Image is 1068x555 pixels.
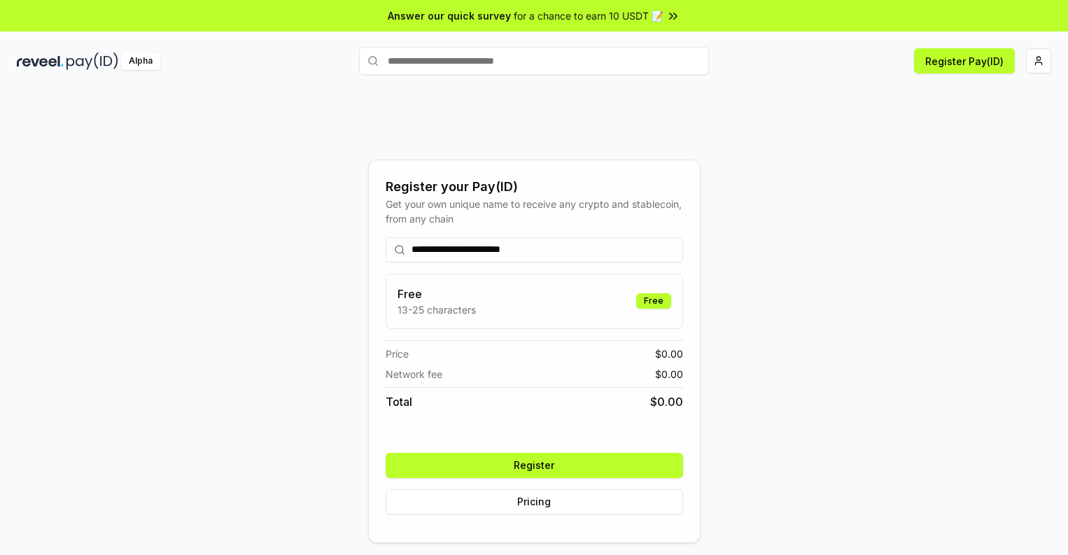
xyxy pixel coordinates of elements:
[650,393,683,410] span: $ 0.00
[17,52,64,70] img: reveel_dark
[655,367,683,381] span: $ 0.00
[398,302,476,317] p: 13-25 characters
[388,8,511,23] span: Answer our quick survey
[66,52,118,70] img: pay_id
[514,8,663,23] span: for a chance to earn 10 USDT 📝
[121,52,160,70] div: Alpha
[386,489,683,514] button: Pricing
[386,453,683,478] button: Register
[386,197,683,226] div: Get your own unique name to receive any crypto and stablecoin, from any chain
[386,393,412,410] span: Total
[914,48,1015,73] button: Register Pay(ID)
[655,346,683,361] span: $ 0.00
[636,293,671,309] div: Free
[386,346,409,361] span: Price
[398,286,476,302] h3: Free
[386,367,442,381] span: Network fee
[386,177,683,197] div: Register your Pay(ID)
